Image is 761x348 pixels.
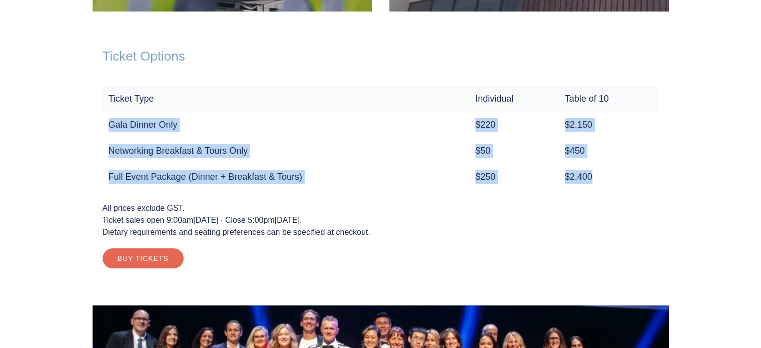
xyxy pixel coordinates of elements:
[469,86,558,112] th: Individual
[559,112,659,138] td: $2,150
[103,49,659,64] h2: Ticket Options
[103,202,659,238] p: All prices exclude GST. Ticket sales open 9:00am[DATE] · Close 5:00pm[DATE]. Dietary requirements...
[103,248,184,268] a: Buy Tickets
[103,86,659,190] table: Ticket options and pricing
[559,138,659,164] td: $450
[103,138,470,164] td: Networking Breakfast & Tours Only
[469,138,558,164] td: $50
[559,86,659,112] th: Table of 10
[103,86,470,112] th: Ticket Type
[103,164,470,190] td: Full Event Package (Dinner + Breakfast & Tours)
[103,112,470,138] td: Gala Dinner Only
[469,112,558,138] td: $220
[559,164,659,190] td: $2,400
[469,164,558,190] td: $250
